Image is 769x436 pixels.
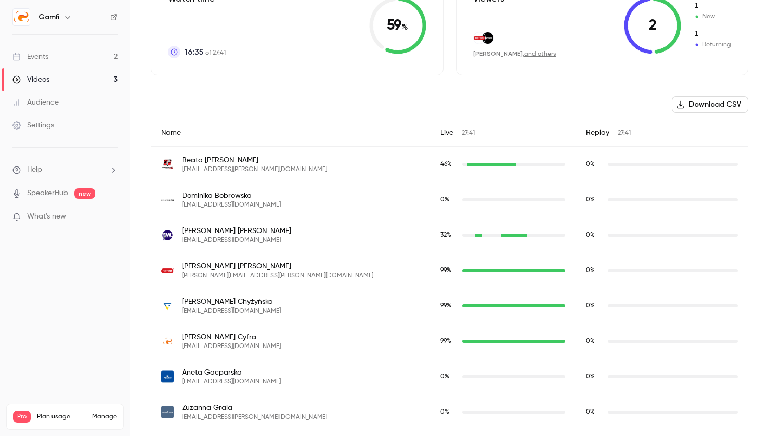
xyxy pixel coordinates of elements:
[440,374,449,380] span: 0 %
[440,372,457,381] span: Live watch time
[13,9,30,25] img: Gamfi
[74,188,95,199] span: new
[12,52,48,62] div: Events
[586,337,603,346] span: Replay watch time
[182,155,327,165] span: Beata [PERSON_NAME]
[440,301,457,311] span: Live watch time
[151,359,748,394] div: aneta.gacparska@adamed.com
[440,266,457,275] span: Live watch time
[586,197,595,203] span: 0 %
[182,236,291,245] span: [EMAIL_ADDRESS][DOMAIN_NAME]
[586,267,595,274] span: 0 %
[151,253,748,288] div: anna.budniak@keter.com
[440,303,451,309] span: 99 %
[586,232,595,238] span: 0 %
[151,217,748,253] div: biuro@drukujemywizje.pl
[12,74,49,85] div: Videos
[182,226,291,236] span: [PERSON_NAME] [PERSON_NAME]
[473,49,556,58] div: ,
[182,165,327,174] span: [EMAIL_ADDRESS][PERSON_NAME][DOMAIN_NAME]
[12,120,54,131] div: Settings
[440,160,457,169] span: Live watch time
[182,201,281,209] span: [EMAIL_ADDRESS][DOMAIN_NAME]
[440,338,451,344] span: 99 %
[161,406,174,418] img: tateandlyle.com
[440,161,452,168] span: 46 %
[105,212,118,222] iframe: Noticeable Trigger
[27,211,66,222] span: What's new
[182,332,281,342] span: [PERSON_NAME] Cyfra
[586,160,603,169] span: Replay watch time
[182,261,373,272] span: [PERSON_NAME] [PERSON_NAME]
[440,230,457,240] span: Live watch time
[586,301,603,311] span: Replay watch time
[182,272,373,280] span: [PERSON_NAME][EMAIL_ADDRESS][PERSON_NAME][DOMAIN_NAME]
[151,288,748,324] div: i.chyzynska@roztocze.eu
[38,12,59,22] h6: Gamfi
[161,335,174,348] img: gamfi.com
[182,367,281,378] span: Aneta Gacparska
[482,32,493,44] img: nowystyl.com
[440,232,451,238] span: 32 %
[37,413,86,421] span: Plan usage
[694,30,731,39] span: Returning
[440,195,457,204] span: Live watch time
[618,130,631,136] span: 27:41
[161,158,174,171] img: faymonville.com
[694,12,731,21] span: New
[672,96,748,113] button: Download CSV
[473,50,523,57] span: [PERSON_NAME]
[524,51,556,57] a: and others
[474,36,485,40] img: keter.com
[586,195,603,204] span: Replay watch time
[182,190,281,201] span: Dominika Bobrowska
[182,378,281,386] span: [EMAIL_ADDRESS][DOMAIN_NAME]
[92,413,117,421] a: Manage
[586,372,603,381] span: Replay watch time
[586,407,603,417] span: Replay watch time
[151,394,748,430] div: zuzanna.grala@tateandlyle.com
[185,46,203,58] span: 16:35
[694,2,731,11] span: New
[586,409,595,415] span: 0 %
[440,337,457,346] span: Live watch time
[27,164,42,175] span: Help
[440,267,451,274] span: 99 %
[161,300,174,312] img: roztocze.eu
[13,411,31,423] span: Pro
[586,338,595,344] span: 0 %
[462,130,475,136] span: 27:41
[182,403,327,413] span: Zuzanna Grala
[576,119,748,147] div: Replay
[586,374,595,380] span: 0 %
[182,297,281,307] span: [PERSON_NAME] Chyżyńska
[430,119,576,147] div: Live
[161,370,174,383] img: adamed.com
[151,147,748,183] div: beata.bartosik@faymonville.com
[182,413,327,421] span: [EMAIL_ADDRESS][PERSON_NAME][DOMAIN_NAME]
[440,407,457,417] span: Live watch time
[12,97,59,108] div: Audience
[586,230,603,240] span: Replay watch time
[151,119,430,147] div: Name
[440,409,449,415] span: 0 %
[161,199,174,201] img: cosibella.pl
[161,268,174,273] img: keter.com
[694,40,731,49] span: Returning
[586,303,595,309] span: 0 %
[12,164,118,175] li: help-dropdown-opener
[440,197,449,203] span: 0 %
[151,182,748,217] div: dominika.bobrowska@cosibella.pl
[161,229,174,241] img: drukujemywizje.pl
[586,266,603,275] span: Replay watch time
[182,342,281,351] span: [EMAIL_ADDRESS][DOMAIN_NAME]
[185,46,226,58] p: of 27:41
[586,161,595,168] span: 0 %
[151,324,748,359] div: ariel.cyfra@gamfi.com
[27,188,68,199] a: SpeakerHub
[182,307,281,315] span: [EMAIL_ADDRESS][DOMAIN_NAME]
